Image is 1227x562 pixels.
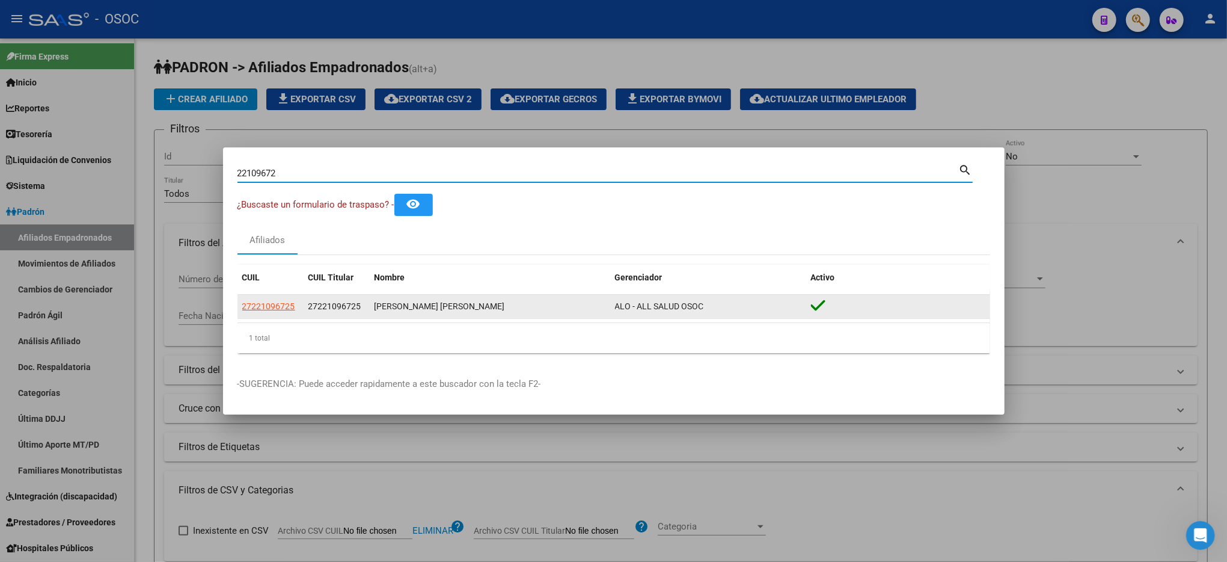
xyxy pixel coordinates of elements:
[375,300,605,313] div: [PERSON_NAME] [PERSON_NAME]
[237,323,990,353] div: 1 total
[19,86,188,145] div: A lo que le respondimos es que los motivos ya vienen predefinidos por la SSS y que en caso que ne...
[10,79,197,152] div: A lo que le respondimos es que los motivos ya vienen predefinidos por la SSS y que en caso que ne...
[610,265,806,291] datatable-header-cell: Gerenciador
[53,211,221,270] div: El [DATE] 16:48, [PERSON_NAME] del Sistema (< >) escribió:
[10,162,231,387] div: Diego dice…
[308,273,354,282] span: CUIL Titular
[242,301,295,311] span: 27221096725
[406,197,421,211] mat-icon: remove_red_eye
[308,301,361,311] span: 27221096725
[10,52,231,79] div: Ludmila dice…
[206,389,225,409] button: Enviar un mensaje…
[10,52,141,78] div: Y si podía agregar nuevos.
[242,273,260,282] span: CUIL
[53,169,221,205] div: No recuerdo [PERSON_NAME] mil disculpas, por que empresa hice el reclamo?
[19,394,28,404] button: Selector de emoji
[188,5,211,28] button: Inicio
[615,301,704,311] span: ALO - ALL SALUD OSOC
[237,265,304,291] datatable-header-cell: CUIL
[53,276,221,335] div: A lo que le respondimos es que los motivos ya vienen predefinidos por la SSS y que en caso que ne...
[211,5,233,26] div: Cerrar
[806,265,990,291] datatable-header-cell: Activo
[10,369,230,389] textarea: Escribe un mensaje...
[19,59,131,71] div: Y si podía agregar nuevos.
[304,265,370,291] datatable-header-cell: CUIL Titular
[8,5,31,28] button: go back
[58,11,73,20] h1: Fin
[57,394,67,404] button: Adjuntar un archivo
[237,199,394,210] span: ¿Buscaste un formulario de traspaso? -
[10,79,231,162] div: Ludmila dice…
[43,162,231,377] div: No recuerdo [PERSON_NAME] mil disculpas, por que empresa hice el reclamo?El [DATE] 16:48, [PERSON...
[53,358,221,370] div: Soporte del Sistema
[249,233,285,247] div: Afiliados
[370,265,610,291] datatable-header-cell: Nombre
[53,223,200,256] a: [PERSON_NAME][EMAIL_ADDRESS][PERSON_NAME][DOMAIN_NAME][PERSON_NAME]
[237,377,990,391] p: -SUGERENCIA: Puede acceder rapidamente a este buscador con la tecla F2-
[38,394,47,404] button: Selector de gif
[53,341,131,351] b: [PERSON_NAME]
[76,394,86,404] button: Start recording
[375,273,405,282] span: Nombre
[811,273,835,282] span: Activo
[1186,521,1215,550] iframe: Intercom live chat
[34,7,54,26] img: Profile image for Fin
[615,273,662,282] span: Gerenciador
[959,162,973,176] mat-icon: search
